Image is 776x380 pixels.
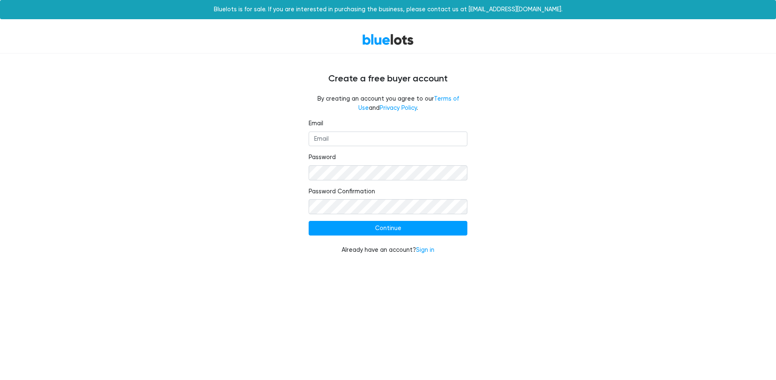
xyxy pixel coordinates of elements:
div: Already have an account? [309,246,467,255]
h4: Create a free buyer account [137,73,639,84]
a: Sign in [416,246,434,253]
label: Password Confirmation [309,187,375,196]
a: BlueLots [362,33,414,46]
input: Email [309,132,467,147]
a: Privacy Policy [380,104,417,111]
input: Continue [309,221,467,236]
label: Password [309,153,336,162]
label: Email [309,119,323,128]
a: Terms of Use [358,95,459,111]
fieldset: By creating an account you agree to our and . [309,94,467,112]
